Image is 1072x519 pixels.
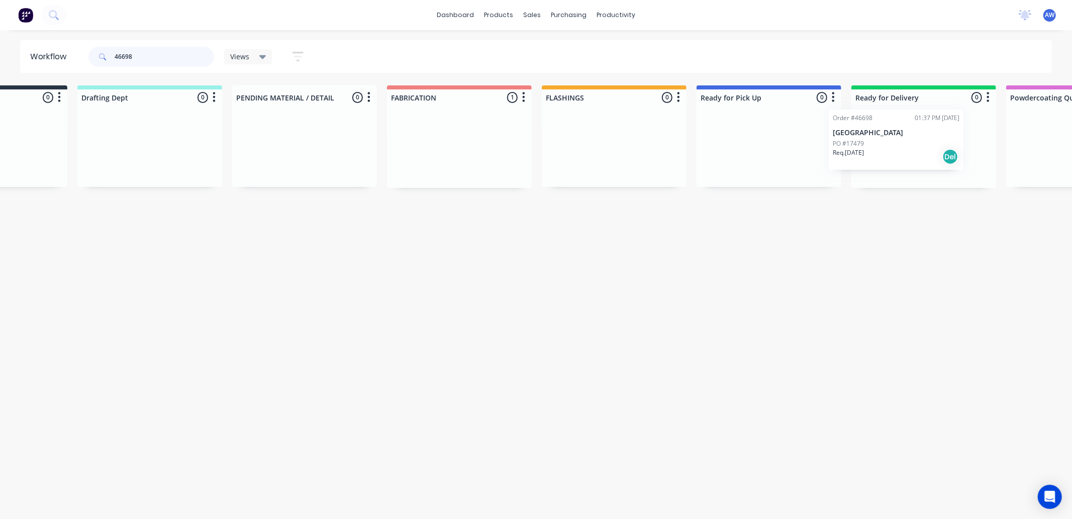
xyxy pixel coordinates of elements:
img: Factory [18,8,33,23]
div: sales [518,8,546,23]
div: Workflow [30,51,71,63]
a: dashboard [432,8,479,23]
span: Views [230,51,249,62]
div: products [479,8,518,23]
div: productivity [592,8,640,23]
span: AW [1045,11,1054,20]
input: Search for orders... [115,47,214,67]
div: Open Intercom Messenger [1038,485,1062,509]
div: purchasing [546,8,592,23]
